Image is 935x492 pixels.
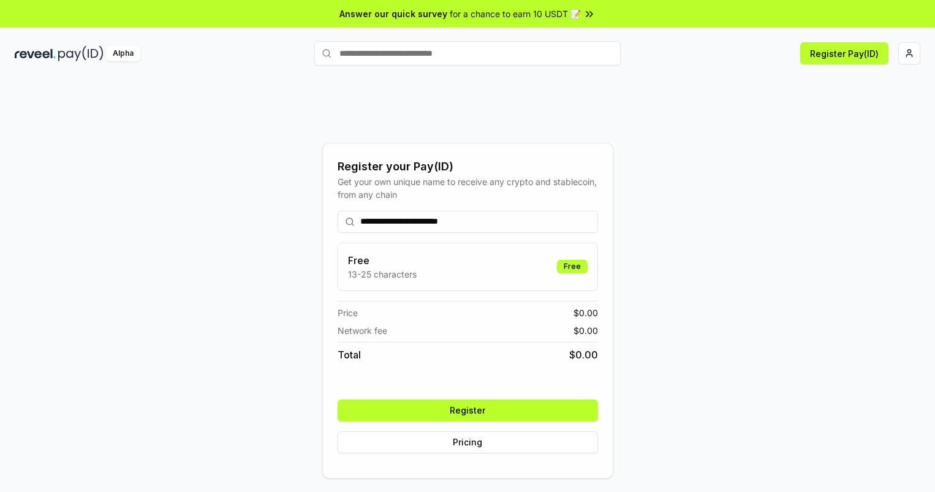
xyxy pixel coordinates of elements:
[339,7,447,20] span: Answer our quick survey
[573,324,598,337] span: $ 0.00
[569,347,598,362] span: $ 0.00
[338,158,598,175] div: Register your Pay(ID)
[15,46,56,61] img: reveel_dark
[557,260,588,273] div: Free
[338,347,361,362] span: Total
[338,431,598,453] button: Pricing
[348,253,417,268] h3: Free
[573,306,598,319] span: $ 0.00
[338,324,387,337] span: Network fee
[106,46,140,61] div: Alpha
[800,42,888,64] button: Register Pay(ID)
[338,306,358,319] span: Price
[338,399,598,422] button: Register
[348,268,417,281] p: 13-25 characters
[450,7,581,20] span: for a chance to earn 10 USDT 📝
[58,46,104,61] img: pay_id
[338,175,598,201] div: Get your own unique name to receive any crypto and stablecoin, from any chain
